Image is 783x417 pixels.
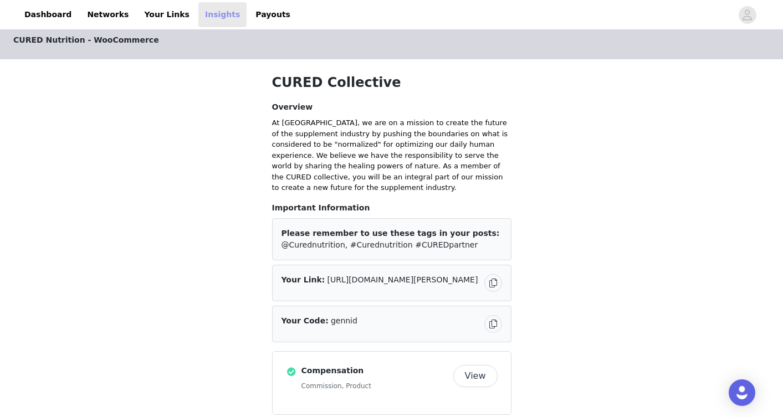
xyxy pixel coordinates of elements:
h5: Commission, Product [301,381,449,391]
a: Networks [80,2,135,27]
p: Important Information [272,202,511,214]
div: Compensation [272,351,511,415]
span: @Curednutrition, #Curednutrition #CUREDpartner [282,240,478,249]
span: Please remember to use these tags in your posts: [282,229,500,238]
h1: CURED Collective [272,73,511,92]
a: Dashboard [18,2,78,27]
span: CURED Nutrition - WooCommerce [13,34,159,46]
span: [URL][DOMAIN_NAME][PERSON_NAME] [327,275,478,284]
div: Open Intercom Messenger [729,379,755,406]
span: Your Link: [282,275,325,284]
a: Insights [198,2,247,27]
span: gennid [331,316,357,325]
p: At [GEOGRAPHIC_DATA], we are on a mission to create the future of the supplement industry by push... [272,117,511,193]
a: Payouts [249,2,297,27]
button: View [453,365,498,387]
h4: Overview [272,101,511,113]
a: Your Links [137,2,196,27]
span: Your Code: [282,316,329,325]
h4: Compensation [301,365,449,377]
a: View [453,372,498,380]
div: avatar [742,6,753,24]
